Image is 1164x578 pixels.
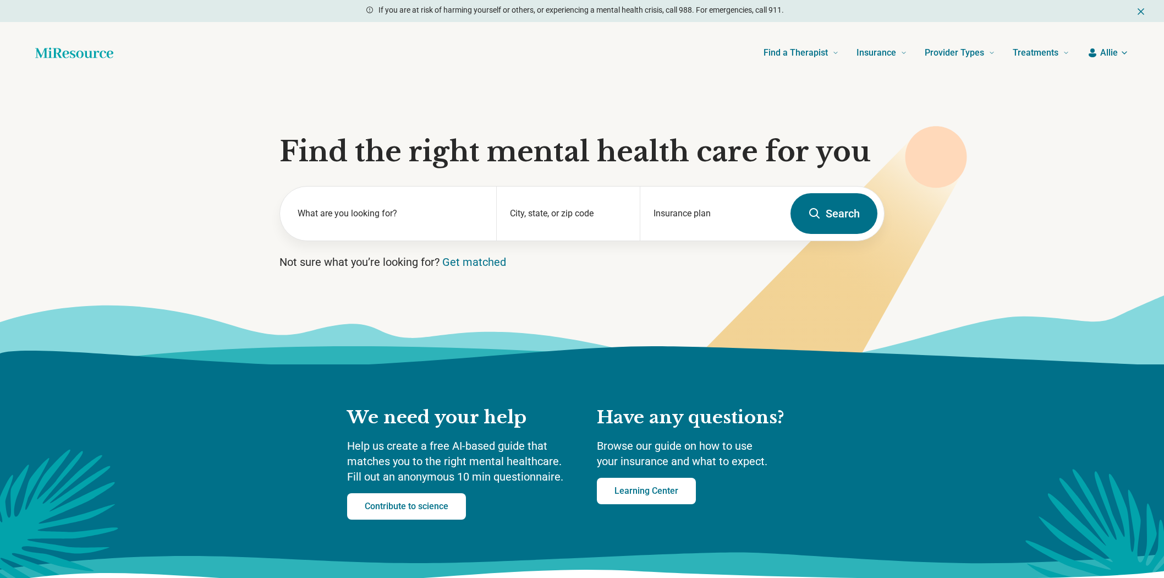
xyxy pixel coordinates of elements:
[279,254,885,270] p: Not sure what you’re looking for?
[597,478,696,504] a: Learning Center
[790,193,877,234] button: Search
[1013,45,1058,61] span: Treatments
[925,45,984,61] span: Provider Types
[856,45,896,61] span: Insurance
[925,31,995,75] a: Provider Types
[347,438,575,484] p: Help us create a free AI-based guide that matches you to the right mental healthcare. Fill out an...
[279,135,885,168] h1: Find the right mental health care for you
[298,207,483,220] label: What are you looking for?
[442,255,506,269] a: Get matched
[347,493,466,520] a: Contribute to science
[856,31,907,75] a: Insurance
[1013,31,1069,75] a: Treatments
[597,438,817,469] p: Browse our guide on how to use your insurance and what to expect.
[1135,4,1146,18] button: Dismiss
[1100,46,1118,59] span: Allie
[1087,46,1129,59] button: Allie
[378,4,784,16] p: If you are at risk of harming yourself or others, or experiencing a mental health crisis, call 98...
[347,406,575,429] h2: We need your help
[35,42,113,64] a: Home page
[764,31,839,75] a: Find a Therapist
[764,45,828,61] span: Find a Therapist
[597,406,817,429] h2: Have any questions?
